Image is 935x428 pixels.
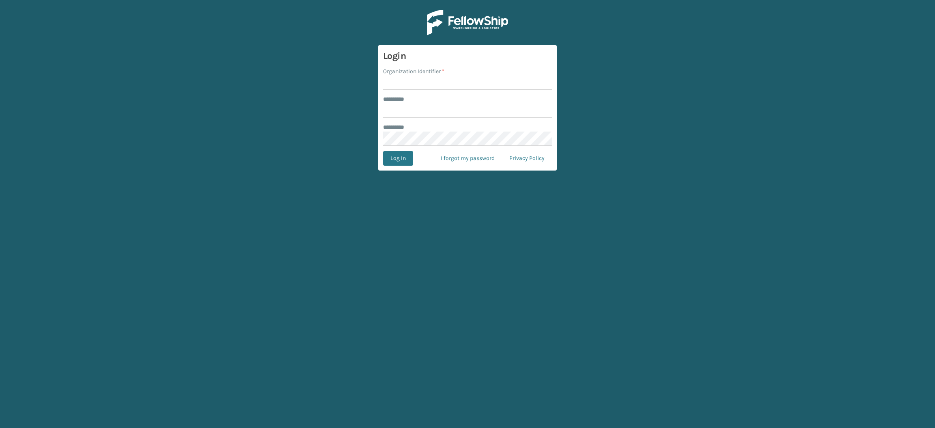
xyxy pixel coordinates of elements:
a: I forgot my password [433,151,502,166]
label: Organization Identifier [383,67,444,76]
img: Logo [427,10,508,35]
h3: Login [383,50,552,62]
button: Log In [383,151,413,166]
a: Privacy Policy [502,151,552,166]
